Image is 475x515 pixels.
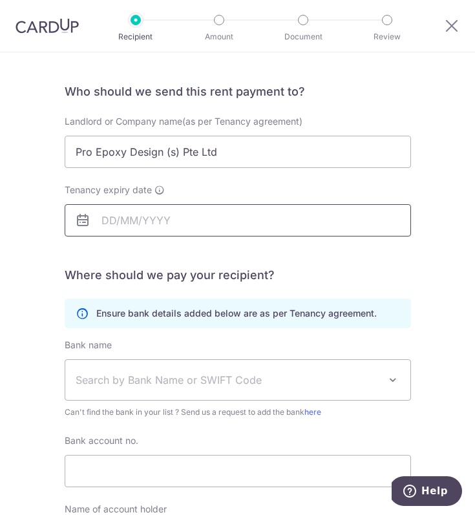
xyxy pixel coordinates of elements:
[110,30,162,43] p: Recipient
[277,30,329,43] p: Document
[304,407,321,417] a: here
[65,339,112,352] label: Bank name
[65,406,411,419] span: Can't find the bank in your list ? Send us a request to add the bank
[96,307,377,320] p: Ensure bank details added below are as per Tenancy agreement.
[65,434,138,447] label: Bank account no.
[65,116,302,127] span: Landlord or Company name(as per Tenancy agreement)
[193,30,245,43] p: Amount
[65,204,411,236] input: DD/MM/YYYY
[16,18,79,34] img: CardUp
[392,476,462,509] iframe: Opens a widget where you can find more information
[76,372,379,388] span: Search by Bank Name or SWIFT Code
[65,184,152,196] span: Tenancy expiry date
[361,30,413,43] p: Review
[65,268,411,283] h5: Where should we pay your recipient?
[65,84,411,100] h5: Who should we send this rent payment to?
